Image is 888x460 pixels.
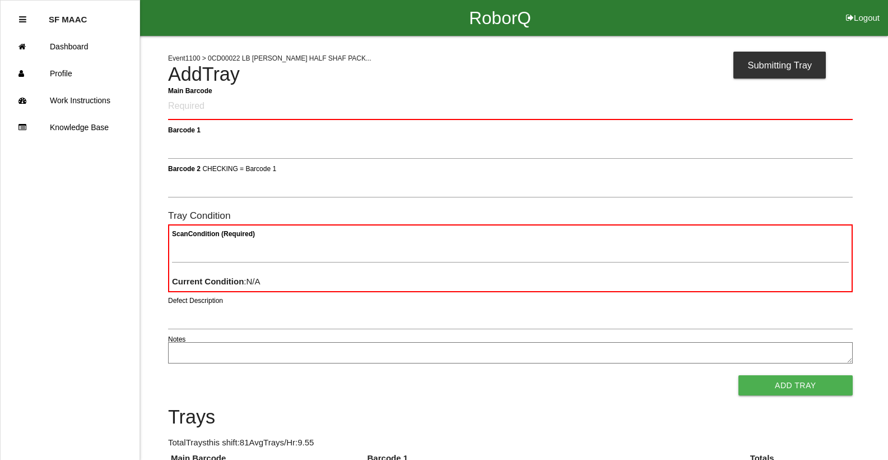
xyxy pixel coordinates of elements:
b: Barcode 1 [168,126,201,134]
b: Main Barcode [168,86,212,94]
div: Submitting Tray [733,52,826,79]
b: Barcode 2 [168,164,201,172]
a: Knowledge Base [1,114,140,141]
h4: Trays [168,407,853,428]
b: Scan Condition (Required) [172,230,255,238]
span: Event 1100 > 0CD00022 LB [PERSON_NAME] HALF SHAF PACK... [168,54,371,62]
a: Work Instructions [1,87,140,114]
a: Dashboard [1,33,140,60]
input: Required [168,94,853,120]
label: Defect Description [168,296,223,306]
b: Current Condition [172,277,244,286]
a: Profile [1,60,140,87]
span: : N/A [172,277,261,286]
label: Notes [168,334,185,344]
button: Add Tray [738,375,853,395]
h4: Add Tray [168,64,853,85]
span: CHECKING = Barcode 1 [202,164,276,172]
p: SF MAAC [49,6,87,24]
h6: Tray Condition [168,210,853,221]
div: Close [19,6,26,33]
p: Total Trays this shift: 81 Avg Trays /Hr: 9.55 [168,436,853,449]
